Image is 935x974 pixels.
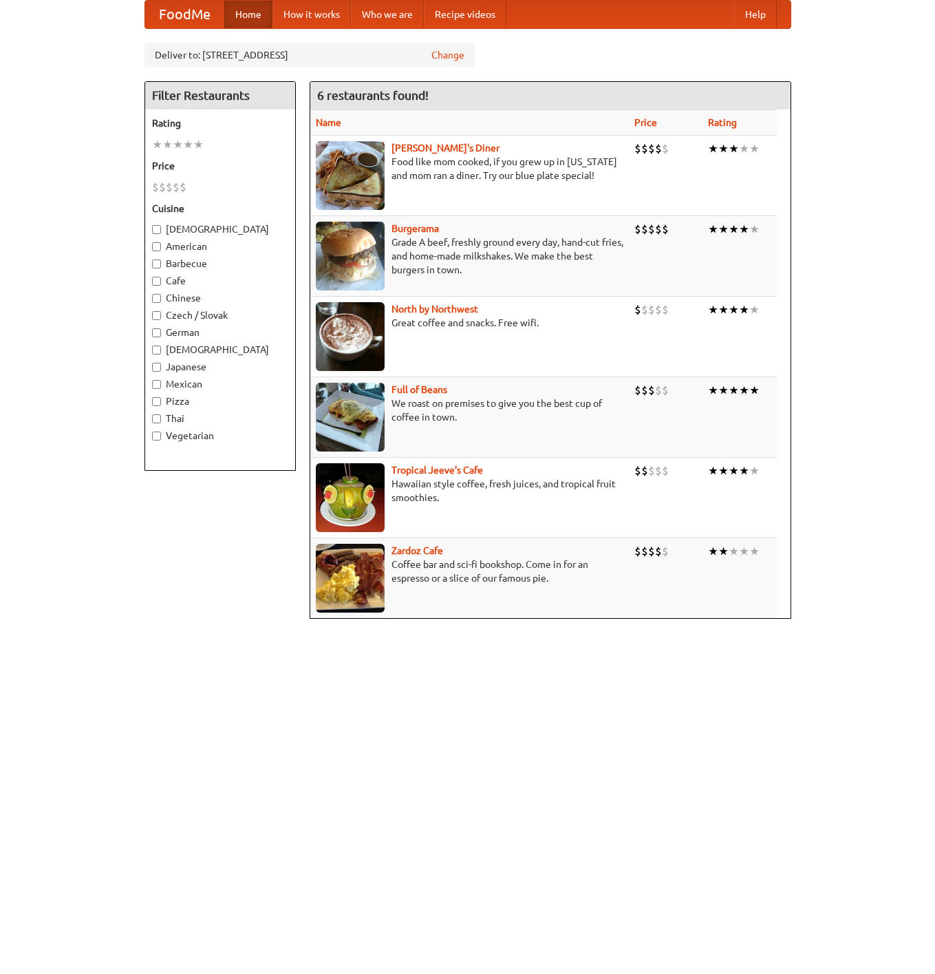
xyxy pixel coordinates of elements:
[391,142,499,153] a: [PERSON_NAME]'s Diner
[145,82,295,109] h4: Filter Restaurants
[749,302,760,317] li: ★
[729,222,739,237] li: ★
[144,43,475,67] div: Deliver to: [STREET_ADDRESS]
[634,117,657,128] a: Price
[391,223,439,234] a: Burgerama
[739,544,749,559] li: ★
[145,1,224,28] a: FoodMe
[152,291,288,305] label: Chinese
[729,383,739,398] li: ★
[391,304,478,315] b: North by Northwest
[391,384,447,395] b: Full of Beans
[152,429,288,443] label: Vegetarian
[183,137,193,152] li: ★
[152,225,161,234] input: [DEMOGRAPHIC_DATA]
[152,432,161,441] input: Vegetarian
[662,463,669,478] li: $
[391,545,443,556] a: Zardoz Cafe
[749,463,760,478] li: ★
[316,155,623,182] p: Food like mom cooked, if you grew up in [US_STATE] and mom ran a diner. Try our blue plate special!
[152,277,161,286] input: Cafe
[152,274,288,288] label: Cafe
[749,544,760,559] li: ★
[749,383,760,398] li: ★
[316,141,385,210] img: sallys.jpg
[152,380,161,389] input: Mexican
[634,302,641,317] li: $
[739,463,749,478] li: ★
[655,383,662,398] li: $
[641,544,648,559] li: $
[749,222,760,237] li: ★
[316,316,623,330] p: Great coffee and snacks. Free wifi.
[708,141,718,156] li: ★
[655,463,662,478] li: $
[152,116,288,130] h5: Rating
[152,414,161,423] input: Thai
[173,137,183,152] li: ★
[655,222,662,237] li: $
[180,180,186,195] li: $
[162,137,173,152] li: ★
[316,383,385,452] img: beans.jpg
[316,302,385,371] img: north.jpg
[152,328,161,337] input: German
[152,412,288,425] label: Thai
[431,48,464,62] a: Change
[152,260,161,268] input: Barbecue
[655,141,662,156] li: $
[351,1,424,28] a: Who we are
[152,377,288,391] label: Mexican
[662,544,669,559] li: $
[648,463,655,478] li: $
[648,222,655,237] li: $
[641,383,648,398] li: $
[634,383,641,398] li: $
[152,360,288,374] label: Japanese
[316,222,385,290] img: burgerama.jpg
[641,222,648,237] li: $
[152,294,161,303] input: Chinese
[634,222,641,237] li: $
[152,343,288,357] label: [DEMOGRAPHIC_DATA]
[718,141,729,156] li: ★
[739,222,749,237] li: ★
[655,302,662,317] li: $
[708,383,718,398] li: ★
[424,1,506,28] a: Recipe videos
[718,463,729,478] li: ★
[648,383,655,398] li: $
[391,465,483,476] a: Tropical Jeeve's Cafe
[316,558,623,585] p: Coffee bar and sci-fi bookshop. Come in for an espresso or a slice of our famous pie.
[272,1,351,28] a: How it works
[152,326,288,339] label: German
[648,544,655,559] li: $
[708,463,718,478] li: ★
[224,1,272,28] a: Home
[316,396,623,424] p: We roast on premises to give you the best cup of coffee in town.
[708,222,718,237] li: ★
[152,180,159,195] li: $
[641,141,648,156] li: $
[641,302,648,317] li: $
[166,180,173,195] li: $
[152,394,288,408] label: Pizza
[648,302,655,317] li: $
[662,141,669,156] li: $
[749,141,760,156] li: ★
[316,235,623,277] p: Grade A beef, freshly ground every day, hand-cut fries, and home-made milkshakes. We make the bes...
[152,222,288,236] label: [DEMOGRAPHIC_DATA]
[316,117,341,128] a: Name
[317,89,429,102] ng-pluralize: 6 restaurants found!
[159,180,166,195] li: $
[316,477,623,505] p: Hawaiian style coffee, fresh juices, and tropical fruit smoothies.
[173,180,180,195] li: $
[708,544,718,559] li: ★
[662,222,669,237] li: $
[193,137,204,152] li: ★
[634,463,641,478] li: $
[641,463,648,478] li: $
[152,346,161,354] input: [DEMOGRAPHIC_DATA]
